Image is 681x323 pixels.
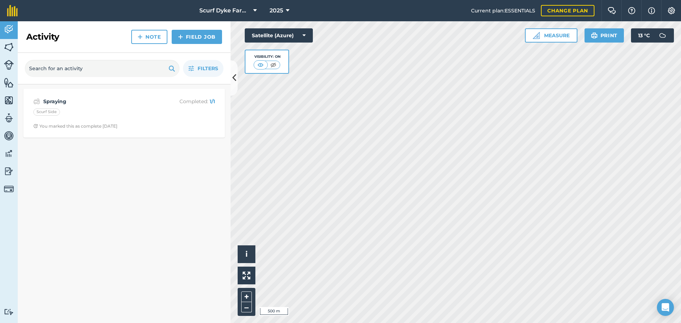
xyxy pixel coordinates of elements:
[4,166,14,177] img: svg+xml;base64,PD94bWwgdmVyc2lvbj0iMS4wIiBlbmNvZGluZz0idXRmLTgiPz4KPCEtLSBHZW5lcmF0b3I6IEFkb2JlIE...
[168,64,175,73] img: svg+xml;base64,PHN2ZyB4bWxucz0iaHR0cDovL3d3dy53My5vcmcvMjAwMC9zdmciIHdpZHRoPSIxOSIgaGVpZ2h0PSIyNC...
[159,98,215,105] p: Completed :
[241,302,252,312] button: –
[4,60,14,70] img: svg+xml;base64,PD94bWwgdmVyc2lvbj0iMS4wIiBlbmNvZGluZz0idXRmLTgiPz4KPCEtLSBHZW5lcmF0b3I6IEFkb2JlIE...
[269,61,278,68] img: svg+xml;base64,PHN2ZyB4bWxucz0iaHR0cDovL3d3dy53My5vcmcvMjAwMC9zdmciIHdpZHRoPSI1MCIgaGVpZ2h0PSI0MC...
[238,245,255,263] button: i
[4,184,14,194] img: svg+xml;base64,PD94bWwgdmVyc2lvbj0iMS4wIiBlbmNvZGluZz0idXRmLTgiPz4KPCEtLSBHZW5lcmF0b3I6IEFkb2JlIE...
[627,7,636,14] img: A question mark icon
[667,7,676,14] img: A cog icon
[4,308,14,315] img: svg+xml;base64,PD94bWwgdmVyc2lvbj0iMS4wIiBlbmNvZGluZz0idXRmLTgiPz4KPCEtLSBHZW5lcmF0b3I6IEFkb2JlIE...
[270,6,283,15] span: 2025
[471,7,535,15] span: Current plan : ESSENTIALS
[608,7,616,14] img: Two speech bubbles overlapping with the left bubble in the forefront
[243,272,250,279] img: Four arrows, one pointing top left, one top right, one bottom right and the last bottom left
[245,28,313,43] button: Satellite (Azure)
[199,6,250,15] span: Scurf Dyke Farm COU
[655,28,670,43] img: svg+xml;base64,PD94bWwgdmVyc2lvbj0iMS4wIiBlbmNvZGluZz0idXRmLTgiPz4KPCEtLSBHZW5lcmF0b3I6IEFkb2JlIE...
[7,5,18,16] img: fieldmargin Logo
[4,113,14,123] img: svg+xml;base64,PD94bWwgdmVyc2lvbj0iMS4wIiBlbmNvZGluZz0idXRmLTgiPz4KPCEtLSBHZW5lcmF0b3I6IEFkb2JlIE...
[648,6,655,15] img: svg+xml;base64,PHN2ZyB4bWxucz0iaHR0cDovL3d3dy53My5vcmcvMjAwMC9zdmciIHdpZHRoPSIxNyIgaGVpZ2h0PSIxNy...
[172,30,222,44] a: Field Job
[33,97,40,106] img: svg+xml;base64,PD94bWwgdmVyc2lvbj0iMS4wIiBlbmNvZGluZz0idXRmLTgiPz4KPCEtLSBHZW5lcmF0b3I6IEFkb2JlIE...
[33,108,60,116] div: Scurf Side
[4,95,14,106] img: svg+xml;base64,PHN2ZyB4bWxucz0iaHR0cDovL3d3dy53My5vcmcvMjAwMC9zdmciIHdpZHRoPSI1NiIgaGVpZ2h0PSI2MC...
[638,28,650,43] span: 13 ° C
[4,148,14,159] img: svg+xml;base64,PD94bWwgdmVyc2lvbj0iMS4wIiBlbmNvZGluZz0idXRmLTgiPz4KPCEtLSBHZW5lcmF0b3I6IEFkb2JlIE...
[25,60,179,77] input: Search for an activity
[241,291,252,302] button: +
[43,98,156,105] strong: Spraying
[245,250,248,258] span: i
[541,5,594,16] a: Change plan
[254,54,281,60] div: Visibility: On
[631,28,674,43] button: 13 °C
[657,299,674,316] div: Open Intercom Messenger
[33,123,117,129] div: You marked this as complete [DATE]
[525,28,577,43] button: Measure
[585,28,624,43] button: Print
[28,93,221,133] a: SprayingCompleted: 1/1Scurf SideClock with arrow pointing clockwiseYou marked this as complete [D...
[4,77,14,88] img: svg+xml;base64,PHN2ZyB4bWxucz0iaHR0cDovL3d3dy53My5vcmcvMjAwMC9zdmciIHdpZHRoPSI1NiIgaGVpZ2h0PSI2MC...
[591,31,598,40] img: svg+xml;base64,PHN2ZyB4bWxucz0iaHR0cDovL3d3dy53My5vcmcvMjAwMC9zdmciIHdpZHRoPSIxOSIgaGVpZ2h0PSIyNC...
[183,60,223,77] button: Filters
[533,32,540,39] img: Ruler icon
[131,30,167,44] a: Note
[33,124,38,128] img: Clock with arrow pointing clockwise
[26,31,59,43] h2: Activity
[4,24,14,35] img: svg+xml;base64,PD94bWwgdmVyc2lvbj0iMS4wIiBlbmNvZGluZz0idXRmLTgiPz4KPCEtLSBHZW5lcmF0b3I6IEFkb2JlIE...
[4,130,14,141] img: svg+xml;base64,PD94bWwgdmVyc2lvbj0iMS4wIiBlbmNvZGluZz0idXRmLTgiPz4KPCEtLSBHZW5lcmF0b3I6IEFkb2JlIE...
[4,42,14,52] img: svg+xml;base64,PHN2ZyB4bWxucz0iaHR0cDovL3d3dy53My5vcmcvMjAwMC9zdmciIHdpZHRoPSI1NiIgaGVpZ2h0PSI2MC...
[138,33,143,41] img: svg+xml;base64,PHN2ZyB4bWxucz0iaHR0cDovL3d3dy53My5vcmcvMjAwMC9zdmciIHdpZHRoPSIxNCIgaGVpZ2h0PSIyNC...
[178,33,183,41] img: svg+xml;base64,PHN2ZyB4bWxucz0iaHR0cDovL3d3dy53My5vcmcvMjAwMC9zdmciIHdpZHRoPSIxNCIgaGVpZ2h0PSIyNC...
[256,61,265,68] img: svg+xml;base64,PHN2ZyB4bWxucz0iaHR0cDovL3d3dy53My5vcmcvMjAwMC9zdmciIHdpZHRoPSI1MCIgaGVpZ2h0PSI0MC...
[210,98,215,105] strong: 1 / 1
[198,65,218,72] span: Filters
